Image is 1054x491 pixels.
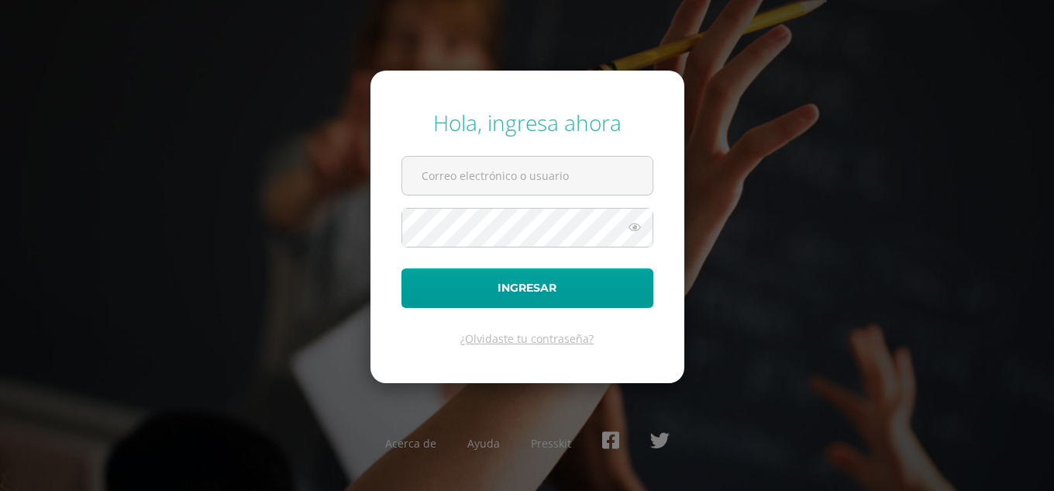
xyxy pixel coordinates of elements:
[467,436,500,451] a: Ayuda
[385,436,436,451] a: Acerca de
[401,108,653,137] div: Hola, ingresa ahora
[531,436,571,451] a: Presskit
[402,157,653,195] input: Correo electrónico o usuario
[401,268,653,308] button: Ingresar
[460,331,594,346] a: ¿Olvidaste tu contraseña?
